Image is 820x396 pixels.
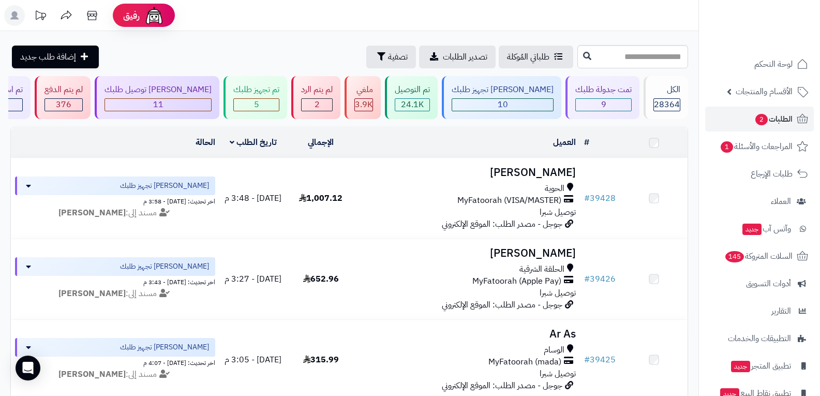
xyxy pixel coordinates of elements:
[584,136,589,149] a: #
[7,288,223,300] div: مسند إلى:
[642,76,690,119] a: الكل28364
[553,136,576,149] a: العميل
[750,8,810,30] img: logo-2.png
[105,84,212,96] div: [PERSON_NAME] توصيل طلبك
[419,46,496,68] a: تصدير الطلبات
[120,181,209,191] span: [PERSON_NAME] تجهيز طلبك
[303,354,339,366] span: 315.99
[302,99,332,111] div: 2
[584,354,616,366] a: #39425
[705,189,814,214] a: العملاء
[58,368,126,380] strong: [PERSON_NAME]
[45,99,82,111] div: 376
[56,98,71,111] span: 376
[584,273,590,285] span: #
[705,216,814,241] a: وآتس آبجديد
[44,84,83,96] div: لم يتم الدفع
[452,99,553,111] div: 10
[303,273,339,285] span: 652.96
[584,354,590,366] span: #
[388,51,408,63] span: تصفية
[395,99,429,111] div: 24075
[301,84,333,96] div: لم يتم الرد
[7,207,223,219] div: مسند إلى:
[225,192,281,204] span: [DATE] - 3:48 م
[705,354,814,378] a: تطبيق المتجرجديد
[601,98,606,111] span: 9
[575,84,632,96] div: تمت جدولة طلبك
[355,99,372,111] div: 3875
[472,275,561,287] span: MyFatoorah (Apple Pay)
[308,136,334,149] a: الإجمالي
[440,76,563,119] a: [PERSON_NAME] تجهيز طلبك 10
[736,84,793,99] span: الأقسام والمنتجات
[230,136,277,149] a: تاريخ الطلب
[366,46,416,68] button: تصفية
[728,331,791,346] span: التطبيقات والخدمات
[93,76,221,119] a: [PERSON_NAME] توصيل طلبك 11
[741,222,791,236] span: وآتس آب
[724,251,744,263] span: 145
[359,328,576,340] h3: Ar As
[354,84,373,96] div: ملغي
[540,287,576,299] span: توصيل شبرا
[254,98,259,111] span: 5
[12,46,99,68] a: إضافة طلب جديد
[7,369,223,380] div: مسند إلى:
[705,162,814,186] a: طلبات الإرجاع
[742,224,762,235] span: جديد
[452,84,554,96] div: [PERSON_NAME] تجهيز طلبك
[731,361,750,372] span: جديد
[705,299,814,324] a: التقارير
[730,359,791,373] span: تطبيق المتجر
[120,261,209,272] span: [PERSON_NAME] تجهيز طلبك
[401,98,424,111] span: 24.1K
[519,263,564,275] span: الحلقة الشرقية
[443,51,487,63] span: تصدير الطلبات
[196,136,215,149] a: الحالة
[153,98,163,111] span: 11
[499,46,573,68] a: طلباتي المُوكلة
[457,195,561,207] span: MyFatoorah (VISA/MASTER)
[442,218,562,230] span: جوجل - مصدر الطلب: الموقع الإلكتروني
[15,357,215,368] div: اخر تحديث: [DATE] - 4:07 م
[754,57,793,71] span: لوحة التحكم
[705,326,814,351] a: التطبيقات والخدمات
[58,207,126,219] strong: [PERSON_NAME]
[746,276,791,291] span: أدوات التسويق
[359,247,576,259] h3: [PERSON_NAME]
[751,167,793,181] span: طلبات الإرجاع
[315,98,320,111] span: 2
[144,5,165,26] img: ai-face.png
[233,84,279,96] div: تم تجهيز طلبك
[653,84,680,96] div: الكل
[705,107,814,131] a: الطلبات2
[33,76,93,119] a: لم يتم الدفع 376
[355,98,372,111] span: 3.9K
[234,99,279,111] div: 5
[221,76,289,119] a: تم تجهيز طلبك 5
[584,192,590,204] span: #
[15,276,215,287] div: اخر تحديث: [DATE] - 3:43 م
[563,76,642,119] a: تمت جدولة طلبك 9
[16,356,40,380] div: Open Intercom Messenger
[359,167,576,179] h3: [PERSON_NAME]
[754,112,793,126] span: الطلبات
[507,51,549,63] span: طلباتي المُوكلة
[540,206,576,218] span: توصيل شبرا
[442,299,562,311] span: جوجل - مصدر الطلب: الموقع الإلكتروني
[724,249,793,263] span: السلات المتروكة
[342,76,383,119] a: ملغي 3.9K
[576,99,631,111] div: 9
[584,192,616,204] a: #39428
[225,273,281,285] span: [DATE] - 3:27 م
[120,342,209,353] span: [PERSON_NAME] تجهيز طلبك
[705,271,814,296] a: أدوات التسويق
[105,99,211,111] div: 11
[27,5,53,28] a: تحديثات المنصة
[442,379,562,392] span: جوجل - مصدر الطلب: الموقع الإلكتروني
[498,98,508,111] span: 10
[488,356,561,368] span: MyFatoorah (mada)
[20,51,76,63] span: إضافة طلب جديد
[383,76,440,119] a: تم التوصيل 24.1K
